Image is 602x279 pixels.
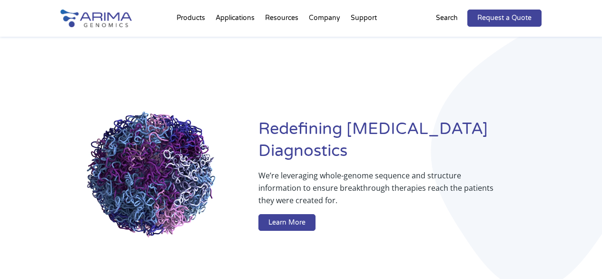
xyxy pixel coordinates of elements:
[554,233,602,279] iframe: Chat Widget
[436,12,458,24] p: Search
[258,169,503,214] p: We’re leveraging whole-genome sequence and structure information to ensure breakthrough therapies...
[60,10,132,27] img: Arima-Genomics-logo
[467,10,542,27] a: Request a Quote
[258,214,316,231] a: Learn More
[258,118,542,169] h1: Redefining [MEDICAL_DATA] Diagnostics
